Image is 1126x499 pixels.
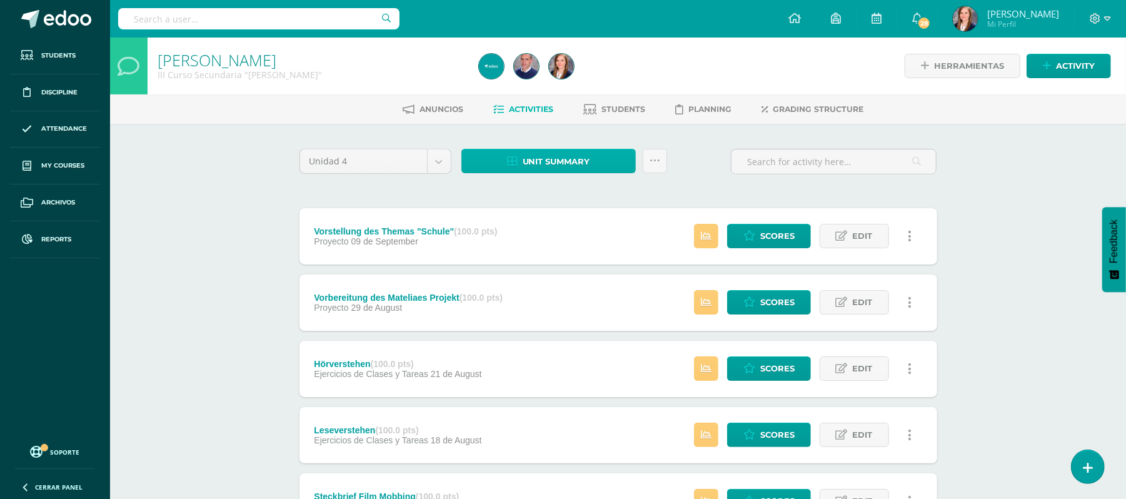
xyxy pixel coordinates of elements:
[300,149,451,173] a: Unidad 4
[431,369,482,379] span: 21 de August
[314,369,428,379] span: Ejercicios de Clases y Tareas
[314,236,348,246] span: Proyecto
[917,16,931,30] span: 28
[314,303,348,313] span: Proyecto
[10,74,100,111] a: Discipline
[420,104,463,114] span: Anuncios
[158,49,276,71] a: [PERSON_NAME]
[351,303,403,313] span: 29 de August
[523,150,590,173] span: Unit summary
[41,161,84,171] span: My courses
[934,54,1004,78] span: Herramientas
[41,198,75,208] span: Archivos
[987,8,1059,20] span: [PERSON_NAME]
[314,425,481,435] div: Leseverstehen
[953,6,978,31] img: 30b41a60147bfd045cc6c38be83b16e6.png
[351,236,418,246] span: 09 de September
[727,290,811,315] a: Scores
[853,291,873,314] span: Edit
[314,293,503,303] div: Vorbereitung des Mateliaes Projekt
[41,124,87,134] span: Attendance
[773,104,863,114] span: Grading structure
[41,234,71,244] span: Reports
[51,448,80,456] span: Soporte
[375,425,418,435] strong: (100.0 pts)
[460,293,503,303] strong: (100.0 pts)
[762,99,863,119] a: Grading structure
[760,357,795,380] span: Scores
[371,359,414,369] strong: (100.0 pts)
[509,104,553,114] span: Activities
[10,148,100,184] a: My courses
[987,19,1059,29] span: Mi Perfil
[158,69,464,81] div: III Curso Secundaria 'Deutsch'
[314,359,481,369] div: Hörverstehen
[853,224,873,248] span: Edit
[760,423,795,446] span: Scores
[1056,54,1095,78] span: Activity
[454,226,497,236] strong: (100.0 pts)
[35,483,83,491] span: Cerrar panel
[10,184,100,221] a: Archivos
[118,8,400,29] input: Search a user…
[314,226,497,236] div: Vorstellung des Themas "Schule"
[309,149,418,173] span: Unidad 4
[10,111,100,148] a: Attendance
[158,51,464,69] h1: Deutsch
[760,224,795,248] span: Scores
[1102,207,1126,292] button: Feedback - Mostrar encuesta
[905,54,1020,78] a: Herramientas
[10,38,100,74] a: Students
[549,54,574,79] img: 30b41a60147bfd045cc6c38be83b16e6.png
[493,99,553,119] a: Activities
[1027,54,1111,78] a: Activity
[314,435,428,445] span: Ejercicios de Clases y Tareas
[1108,219,1120,263] span: Feedback
[479,54,504,79] img: c42465e0b3b534b01a32bdd99c66b944.png
[760,291,795,314] span: Scores
[41,51,76,61] span: Students
[583,99,645,119] a: Students
[853,357,873,380] span: Edit
[727,224,811,248] a: Scores
[10,221,100,258] a: Reports
[727,423,811,447] a: Scores
[727,356,811,381] a: Scores
[675,99,731,119] a: Planning
[688,104,731,114] span: Planning
[461,149,636,173] a: Unit summary
[731,149,936,174] input: Search for activity here…
[601,104,645,114] span: Students
[431,435,482,445] span: 18 de August
[514,54,539,79] img: 1515e9211533a8aef101277efa176555.png
[41,88,78,98] span: Discipline
[853,423,873,446] span: Edit
[403,99,463,119] a: Anuncios
[15,443,95,460] a: Soporte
